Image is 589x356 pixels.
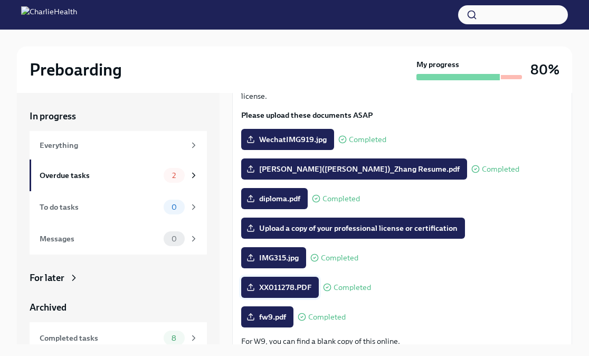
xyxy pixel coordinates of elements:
span: [PERSON_NAME]([PERSON_NAME])_Zhang Resume.pdf [249,164,460,174]
img: CharlieHealth [21,6,77,23]
span: 0 [165,203,183,211]
p: For W9, you can find a blank copy of this online. [241,336,563,346]
strong: Please upload these documents ASAP [241,110,373,120]
div: Everything [40,139,185,151]
a: In progress [30,110,207,123]
div: For later [30,271,64,284]
a: Completed tasks8 [30,322,207,354]
span: Completed [308,313,346,321]
span: 0 [165,235,183,243]
a: Everything [30,131,207,160]
span: 2 [166,172,182,180]
label: diploma.pdf [241,188,308,209]
h3: 80% [530,60,559,79]
span: Completed [334,284,371,292]
span: IMG315.jpg [249,252,299,263]
span: Completed [482,165,519,173]
div: Messages [40,233,159,245]
span: Completed [349,136,386,144]
div: To do tasks [40,201,159,213]
label: IMG315.jpg [241,247,306,268]
a: For later [30,271,207,284]
h2: Preboarding [30,59,122,80]
strong: My progress [416,59,459,70]
span: 8 [165,334,183,342]
label: XX011278.PDF [241,277,319,298]
span: Upload a copy of your professional license or certification [249,223,458,233]
a: Messages0 [30,223,207,255]
span: Completed [321,254,358,262]
div: Completed tasks [40,332,159,344]
span: Completed [322,195,360,203]
span: XX011278.PDF [249,282,311,293]
label: fw9.pdf [241,306,293,327]
label: Upload a copy of your professional license or certification [241,218,465,239]
span: diploma.pdf [249,193,300,204]
a: To do tasks0 [30,191,207,223]
a: Archived [30,301,207,314]
label: [PERSON_NAME]([PERSON_NAME])_Zhang Resume.pdf [241,158,467,180]
span: fw9.pdf [249,312,286,322]
label: WechatIMG919.jpg [241,129,334,150]
a: Overdue tasks2 [30,160,207,191]
span: WechatIMG919.jpg [249,134,327,145]
div: Overdue tasks [40,170,159,181]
